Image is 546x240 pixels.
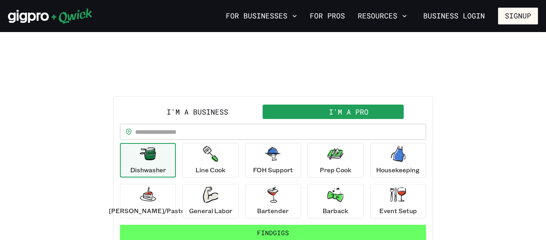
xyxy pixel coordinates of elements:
button: Resources [355,9,410,23]
button: Bartender [245,184,301,218]
button: Prep Cook [307,143,363,177]
button: I'm a Business [122,105,273,119]
button: FOH Support [245,143,301,177]
p: Line Cook [195,165,225,175]
button: Event Setup [370,184,426,218]
button: [PERSON_NAME]/Pastry [120,184,176,218]
p: Bartender [257,206,289,216]
button: General Labor [182,184,238,218]
p: Prep Cook [320,165,351,175]
a: For Pros [307,9,348,23]
p: Event Setup [379,206,417,216]
a: Business Login [416,8,492,24]
p: Housekeeping [376,165,420,175]
p: [PERSON_NAME]/Pastry [109,206,187,216]
button: Signup [498,8,538,24]
p: FOH Support [253,165,293,175]
button: Barback [307,184,363,218]
p: General Labor [189,206,232,216]
p: Barback [323,206,348,216]
button: For Businesses [223,9,300,23]
button: Housekeeping [370,143,426,177]
h2: PICK UP A SHIFT! [113,72,433,88]
button: Dishwasher [120,143,176,177]
p: Dishwasher [130,165,166,175]
button: I'm a Pro [273,105,424,119]
button: Line Cook [182,143,238,177]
